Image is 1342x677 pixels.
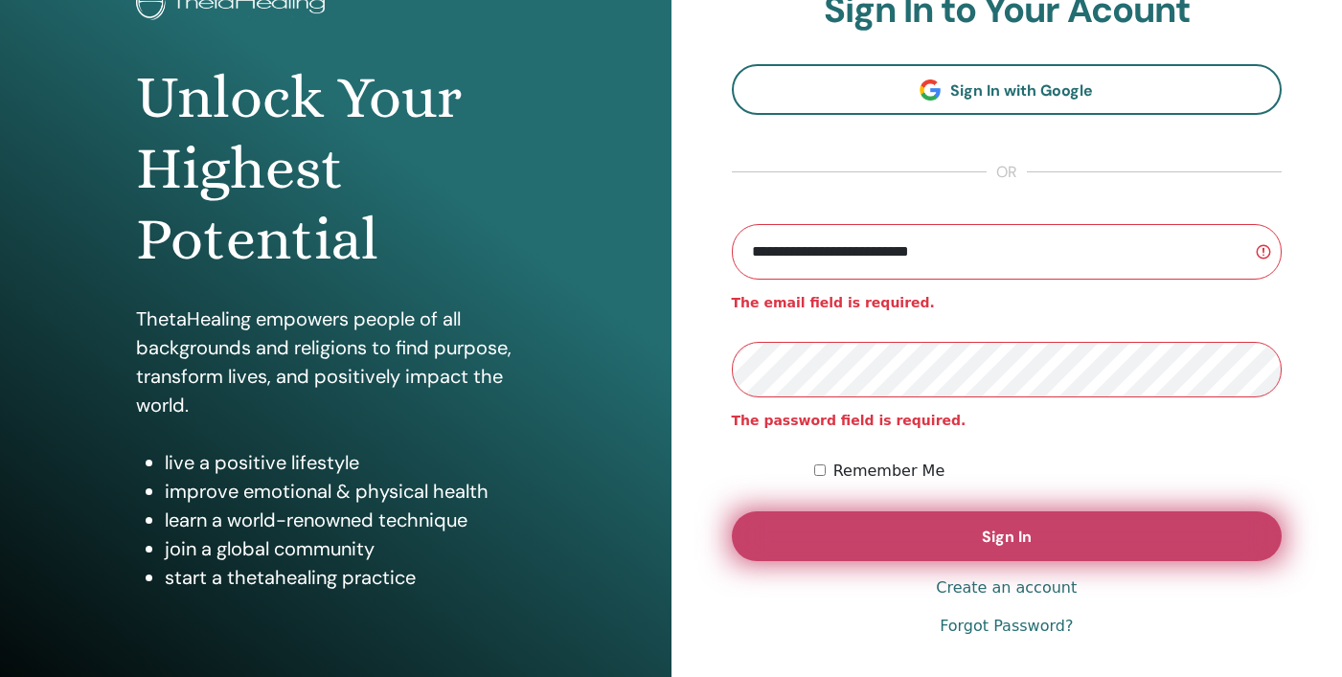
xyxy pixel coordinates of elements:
[987,161,1027,184] span: or
[165,534,535,563] li: join a global community
[165,506,535,534] li: learn a world-renowned technique
[136,305,535,419] p: ThetaHealing empowers people of all backgrounds and religions to find purpose, transform lives, a...
[982,527,1032,547] span: Sign In
[833,460,945,483] label: Remember Me
[732,295,935,310] strong: The email field is required.
[732,64,1283,115] a: Sign In with Google
[165,477,535,506] li: improve emotional & physical health
[950,80,1093,101] span: Sign In with Google
[732,413,967,428] strong: The password field is required.
[165,563,535,592] li: start a thetahealing practice
[732,511,1283,561] button: Sign In
[940,615,1073,638] a: Forgot Password?
[814,460,1282,483] div: Keep me authenticated indefinitely or until I manually logout
[136,62,535,276] h1: Unlock Your Highest Potential
[936,576,1077,599] a: Create an account
[165,448,535,477] li: live a positive lifestyle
